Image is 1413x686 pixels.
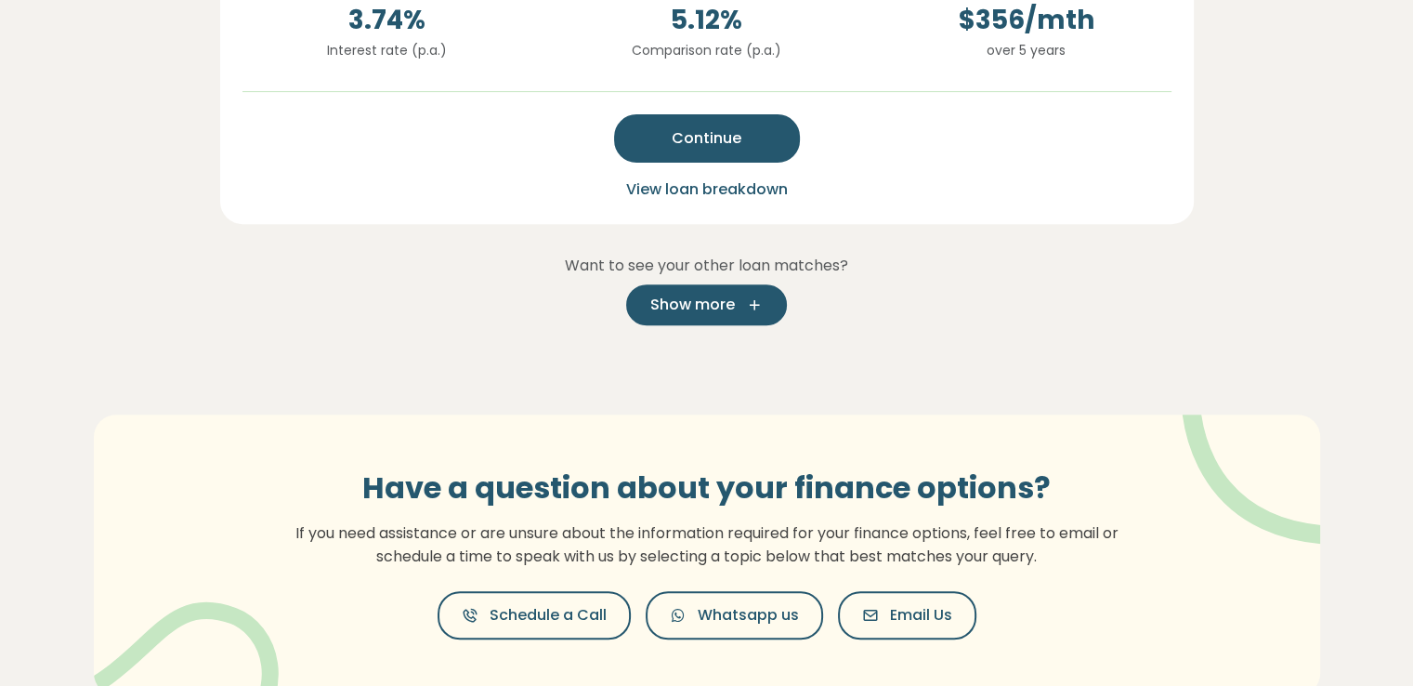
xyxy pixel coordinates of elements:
span: 5.12 % [562,1,852,40]
p: Interest rate (p.a.) [242,40,532,60]
button: Continue [614,114,800,163]
h3: Have a question about your finance options? [284,470,1130,506]
span: Email Us [890,604,952,627]
button: Whatsapp us [646,591,823,640]
p: If you need assistance or are unsure about the information required for your finance options, fee... [284,521,1130,569]
button: Email Us [838,591,976,640]
span: View loan breakdown [626,178,788,200]
span: Schedule a Call [490,604,607,627]
span: Show more [650,294,735,316]
p: Comparison rate (p.a.) [562,40,852,60]
p: over 5 years [882,40,1171,60]
span: Whatsapp us [698,604,799,627]
p: Want to see your other loan matches? [220,254,1194,278]
span: Continue [672,127,741,150]
button: Show more [626,284,787,325]
span: $ 356 /mth [882,1,1171,40]
img: vector [1133,363,1376,545]
span: 3.74 % [242,1,532,40]
button: Schedule a Call [438,591,631,640]
button: View loan breakdown [621,178,793,202]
